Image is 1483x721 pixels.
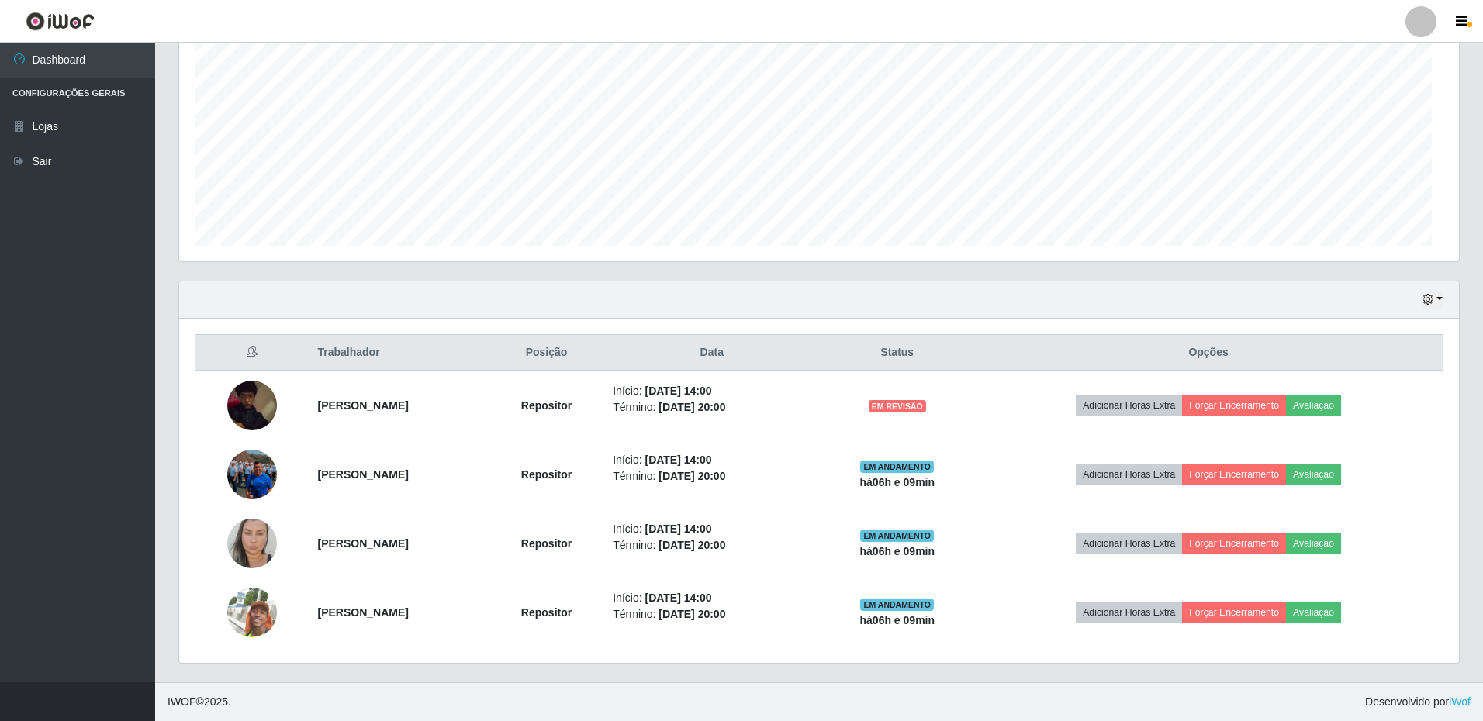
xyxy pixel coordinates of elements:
[521,606,572,619] strong: Repositor
[645,454,711,466] time: [DATE] 14:00
[613,383,811,399] li: Início:
[820,335,974,371] th: Status
[1286,464,1341,485] button: Avaliação
[317,399,408,412] strong: [PERSON_NAME]
[860,545,935,557] strong: há 06 h e 09 min
[1182,464,1286,485] button: Forçar Encerramento
[613,399,811,416] li: Término:
[659,470,725,482] time: [DATE] 20:00
[613,468,811,485] li: Término:
[521,537,572,550] strong: Repositor
[1076,602,1182,623] button: Adicionar Horas Extra
[860,461,934,473] span: EM ANDAMENTO
[168,694,231,710] span: © 2025 .
[869,400,926,412] span: EM REVISÃO
[645,523,711,535] time: [DATE] 14:00
[613,606,811,623] li: Término:
[659,539,725,551] time: [DATE] 20:00
[860,476,935,488] strong: há 06 h e 09 min
[659,608,725,620] time: [DATE] 20:00
[227,430,277,519] img: 1748446152061.jpeg
[168,695,196,708] span: IWOF
[227,503,277,585] img: 1755391845867.jpeg
[1076,464,1182,485] button: Adicionar Horas Extra
[613,590,811,606] li: Início:
[1286,602,1341,623] button: Avaliação
[1182,395,1286,416] button: Forçar Encerramento
[1076,395,1182,416] button: Adicionar Horas Extra
[489,335,603,371] th: Posição
[1182,602,1286,623] button: Forçar Encerramento
[1182,533,1286,554] button: Forçar Encerramento
[521,399,572,412] strong: Repositor
[603,335,820,371] th: Data
[1076,533,1182,554] button: Adicionar Horas Extra
[1286,395,1341,416] button: Avaliação
[308,335,489,371] th: Trabalhador
[317,468,408,481] strong: [PERSON_NAME]
[645,592,711,604] time: [DATE] 14:00
[860,599,934,611] span: EM ANDAMENTO
[613,452,811,468] li: Início:
[1365,694,1471,710] span: Desenvolvido por
[659,401,725,413] time: [DATE] 20:00
[1449,695,1471,708] a: iWof
[860,614,935,626] strong: há 06 h e 09 min
[26,12,95,31] img: CoreUI Logo
[974,335,1443,371] th: Opções
[317,537,408,550] strong: [PERSON_NAME]
[1286,533,1341,554] button: Avaliação
[860,530,934,542] span: EM ANDAMENTO
[521,468,572,481] strong: Repositor
[613,537,811,554] li: Término:
[613,521,811,537] li: Início:
[227,374,277,436] img: 1747856587825.jpeg
[317,606,408,619] strong: [PERSON_NAME]
[645,385,711,397] time: [DATE] 14:00
[227,568,277,657] img: 1757064646042.jpeg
